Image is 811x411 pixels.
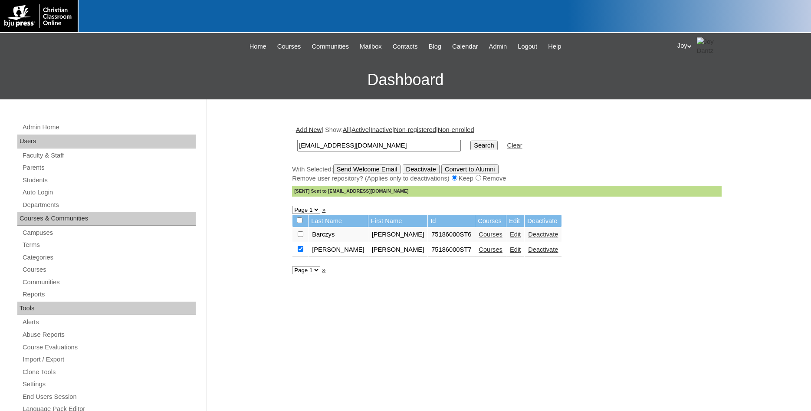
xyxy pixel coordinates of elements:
[22,252,196,263] a: Categories
[245,42,271,52] a: Home
[17,302,196,316] div: Tools
[429,42,441,52] span: Blog
[388,42,422,52] a: Contacts
[22,317,196,328] a: Alerts
[22,342,196,353] a: Course Evaluations
[22,264,196,275] a: Courses
[510,231,521,238] a: Edit
[22,227,196,238] a: Campuses
[355,42,386,52] a: Mailbox
[322,206,325,213] a: »
[351,126,369,133] a: Active
[22,240,196,250] a: Terms
[485,42,512,52] a: Admin
[22,162,196,173] a: Parents
[292,164,722,197] div: With Selected:
[333,164,401,174] input: Send Welcome Email
[22,150,196,161] a: Faculty & Staff
[506,215,524,227] td: Edit
[292,186,722,197] div: [SENT] Sent to [EMAIL_ADDRESS][DOMAIN_NAME]
[371,126,393,133] a: Inactive
[308,42,354,52] a: Communities
[393,42,418,52] span: Contacts
[528,246,558,253] a: Deactivate
[428,243,475,257] td: 75186000ST7
[17,135,196,148] div: Users
[343,126,350,133] a: All
[489,42,507,52] span: Admin
[277,42,301,52] span: Courses
[368,215,428,227] td: First Name
[292,174,722,183] div: Remove user repository? (Applies only to deactivations) Keep Remove
[322,266,325,273] a: »
[368,227,428,242] td: [PERSON_NAME]
[470,141,497,150] input: Search
[312,42,349,52] span: Communities
[296,126,322,133] a: Add New
[309,215,368,227] td: Last Name
[528,231,558,238] a: Deactivate
[479,246,502,253] a: Courses
[22,391,196,402] a: End Users Session
[448,42,482,52] a: Calendar
[22,122,196,133] a: Admin Home
[22,187,196,198] a: Auto Login
[441,164,499,174] input: Convert to Alumni
[507,142,522,149] a: Clear
[525,215,561,227] td: Deactivate
[22,354,196,365] a: Import / Export
[677,37,802,55] div: Joy
[428,227,475,242] td: 75186000ST6
[368,243,428,257] td: [PERSON_NAME]
[22,175,196,186] a: Students
[513,42,542,52] a: Logout
[17,212,196,226] div: Courses & Communities
[4,60,807,99] h3: Dashboard
[479,231,502,238] a: Courses
[510,246,521,253] a: Edit
[22,367,196,378] a: Clone Tools
[22,379,196,390] a: Settings
[309,227,368,242] td: Barczys
[22,200,196,210] a: Departments
[548,42,561,52] span: Help
[394,126,436,133] a: Non-registered
[697,37,719,55] img: Joy Dantz
[403,164,440,174] input: Deactivate
[438,126,474,133] a: Non-enrolled
[428,215,475,227] td: Id
[544,42,565,52] a: Help
[22,289,196,300] a: Reports
[4,4,73,28] img: logo-white.png
[309,243,368,257] td: [PERSON_NAME]
[297,140,461,151] input: Search
[452,42,478,52] span: Calendar
[424,42,446,52] a: Blog
[360,42,382,52] span: Mailbox
[22,329,196,340] a: Abuse Reports
[475,215,506,227] td: Courses
[250,42,266,52] span: Home
[273,42,305,52] a: Courses
[292,125,722,197] div: + | Show: | | | |
[22,277,196,288] a: Communities
[518,42,537,52] span: Logout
